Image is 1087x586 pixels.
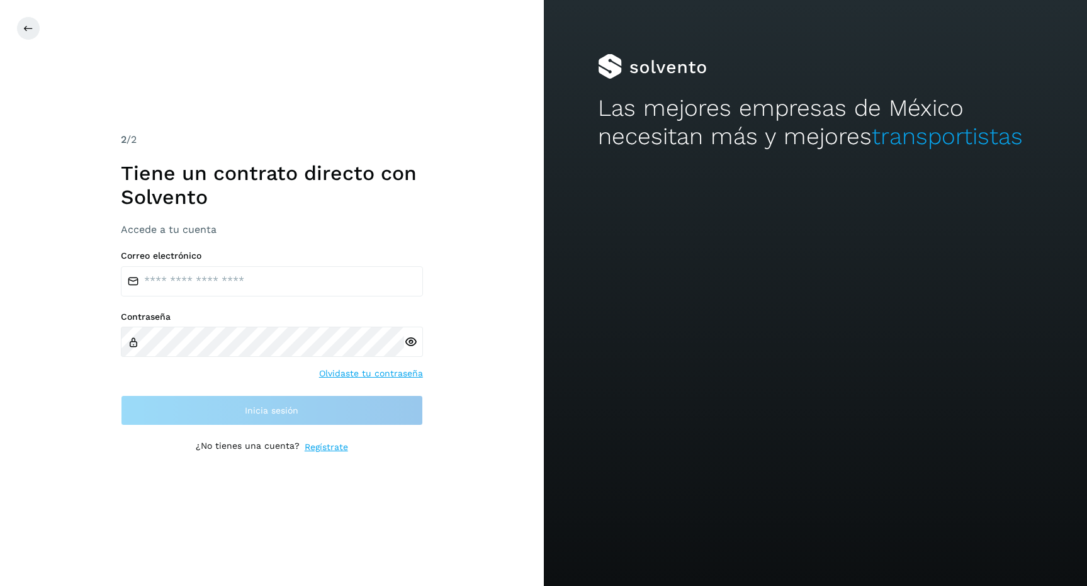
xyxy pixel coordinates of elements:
[121,223,423,235] h3: Accede a tu cuenta
[598,94,1033,150] h2: Las mejores empresas de México necesitan más y mejores
[121,312,423,322] label: Contraseña
[319,367,423,380] a: Olvidaste tu contraseña
[872,123,1023,150] span: transportistas
[121,251,423,261] label: Correo electrónico
[305,441,348,454] a: Regístrate
[121,161,423,210] h1: Tiene un contrato directo con Solvento
[121,133,127,145] span: 2
[245,406,298,415] span: Inicia sesión
[121,132,423,147] div: /2
[121,395,423,425] button: Inicia sesión
[196,441,300,454] p: ¿No tienes una cuenta?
